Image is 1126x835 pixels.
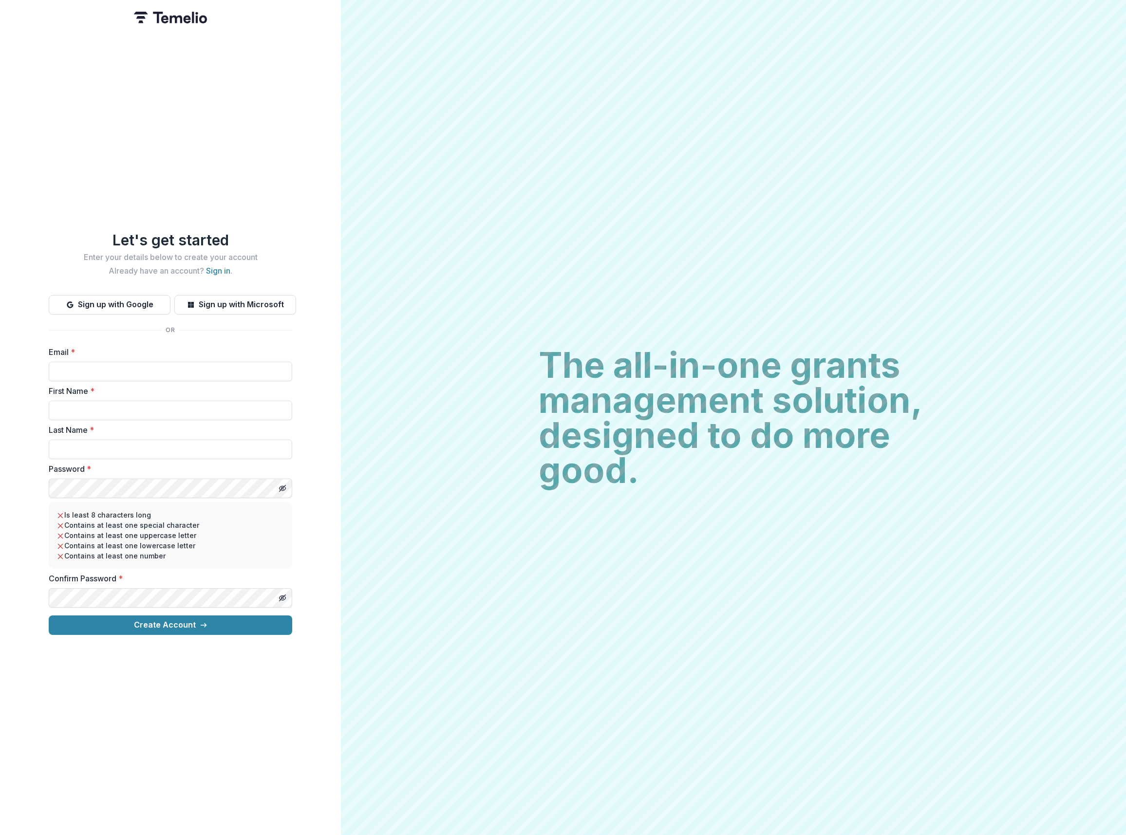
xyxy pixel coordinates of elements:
a: Sign in [206,266,230,276]
label: Last Name [49,424,286,436]
button: Sign up with Google [49,295,170,315]
li: Contains at least one uppercase letter [56,530,284,540]
h2: Already have an account? . [49,266,292,276]
li: Contains at least one special character [56,520,284,530]
label: Email [49,346,286,358]
label: Password [49,463,286,475]
img: Temelio [134,12,207,23]
h2: Enter your details below to create your account [49,253,292,262]
li: Contains at least one number [56,551,284,561]
li: Contains at least one lowercase letter [56,540,284,551]
h1: Let's get started [49,231,292,249]
button: Toggle password visibility [275,481,290,496]
li: Is least 8 characters long [56,510,284,520]
button: Toggle password visibility [275,590,290,606]
label: First Name [49,385,286,397]
button: Create Account [49,615,292,635]
label: Confirm Password [49,573,286,584]
button: Sign up with Microsoft [174,295,296,315]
